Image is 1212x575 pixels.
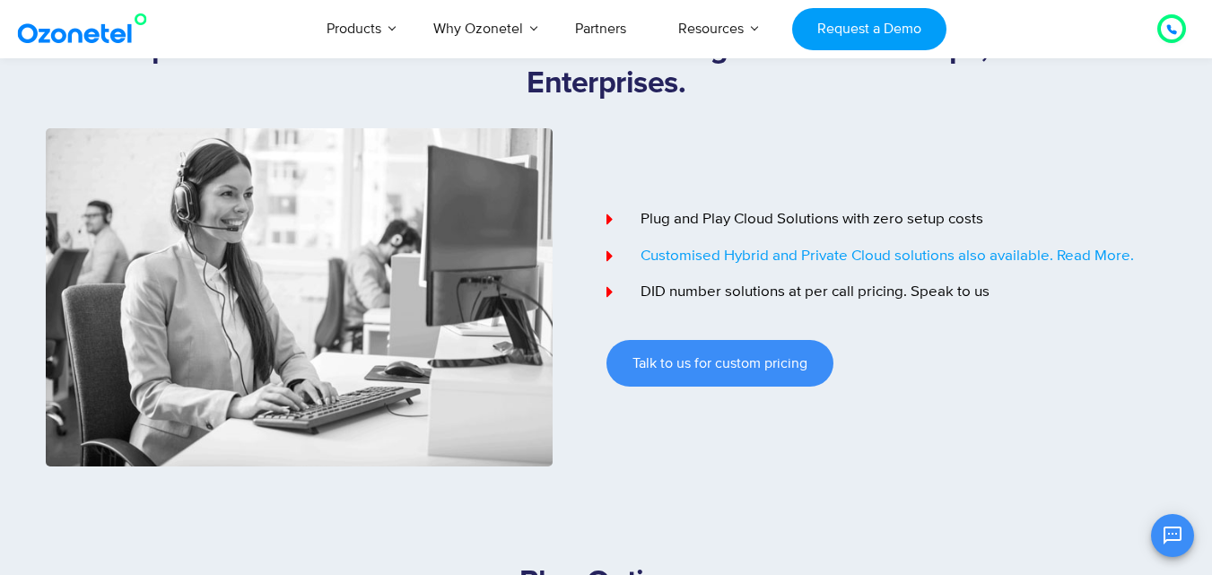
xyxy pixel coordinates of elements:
[606,245,1167,268] a: Customised Hybrid and Private Cloud solutions also available. Read More.
[636,208,983,231] span: Plug and Play Cloud Solutions with zero setup costs
[792,8,946,50] a: Request a Demo
[632,356,807,370] span: Talk to us for custom pricing
[46,31,1167,101] h1: Enterprise Grade Solution with Attractive Pricing Plans for Start-ups, SMBs and Enterprises.
[636,281,990,304] span: DID number solutions at per call pricing. Speak to us
[606,340,833,387] a: Talk to us for custom pricing
[636,245,1134,268] span: Customised Hybrid and Private Cloud solutions also available. Read More.
[1151,514,1194,557] button: Open chat
[606,208,1167,231] a: Plug and Play Cloud Solutions with zero setup costs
